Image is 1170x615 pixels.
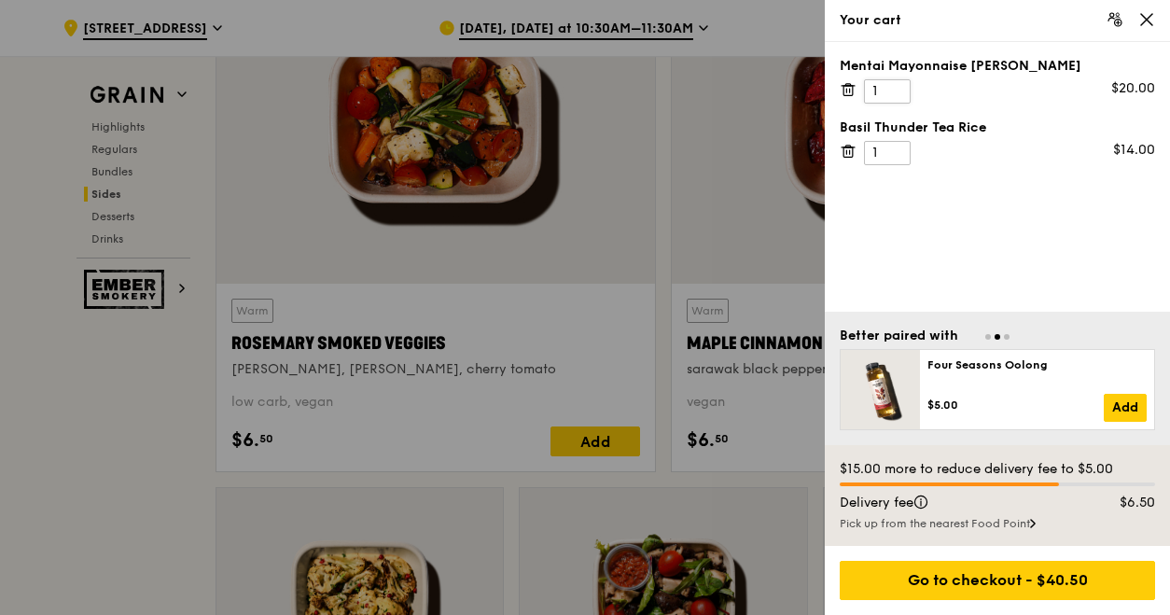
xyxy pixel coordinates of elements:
div: Mentai Mayonnaise [PERSON_NAME] [840,57,1155,76]
div: $14.00 [1113,141,1155,160]
div: Better paired with [840,327,958,345]
div: Four Seasons Oolong [927,357,1147,372]
span: Go to slide 2 [995,334,1000,340]
a: Add [1104,394,1147,422]
div: Go to checkout - $40.50 [840,561,1155,600]
span: Go to slide 3 [1004,334,1010,340]
div: Pick up from the nearest Food Point [840,516,1155,531]
div: Basil Thunder Tea Rice [840,119,1155,137]
div: Delivery fee [829,494,1082,512]
div: Your cart [840,11,1155,30]
span: Go to slide 1 [985,334,991,340]
div: $6.50 [1082,494,1167,512]
div: $5.00 [927,398,1104,412]
div: $15.00 more to reduce delivery fee to $5.00 [840,460,1155,479]
div: $20.00 [1111,79,1155,98]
